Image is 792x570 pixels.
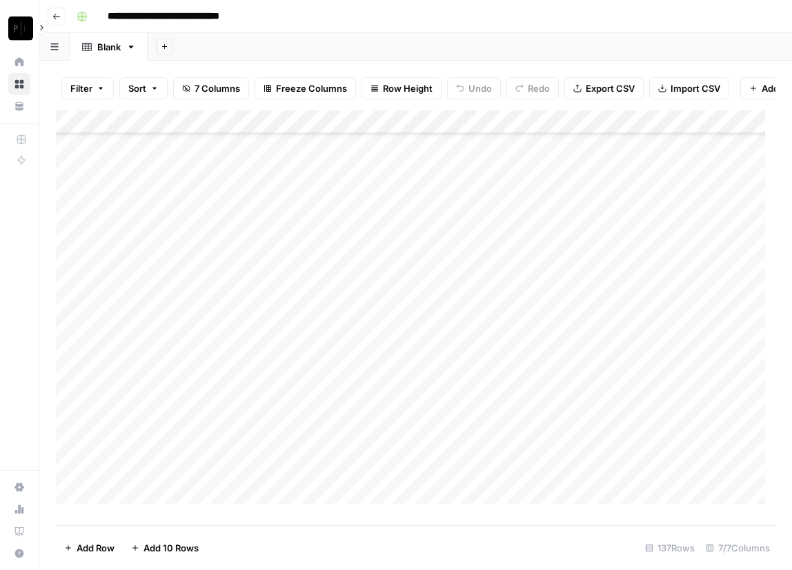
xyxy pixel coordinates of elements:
button: Row Height [362,77,442,99]
button: 7 Columns [173,77,249,99]
span: Import CSV [671,81,720,95]
a: Your Data [8,95,30,117]
span: Add Row [77,541,115,555]
span: Add 10 Rows [143,541,199,555]
button: Filter [61,77,114,99]
span: Undo [468,81,492,95]
button: Add 10 Rows [123,537,207,559]
button: Workspace: Paragon Intel - Copyediting [8,11,30,46]
button: Add Row [56,537,123,559]
a: Home [8,51,30,73]
button: Undo [447,77,501,99]
a: Usage [8,498,30,520]
a: Settings [8,476,30,498]
a: Learning Hub [8,520,30,542]
div: 137 Rows [640,537,700,559]
div: 7/7 Columns [700,537,775,559]
span: Redo [528,81,550,95]
span: 7 Columns [195,81,240,95]
button: Sort [119,77,168,99]
button: Freeze Columns [255,77,356,99]
span: Export CSV [586,81,635,95]
button: Redo [506,77,559,99]
span: Sort [128,81,146,95]
span: Freeze Columns [276,81,347,95]
a: Browse [8,73,30,95]
button: Help + Support [8,542,30,564]
span: Row Height [383,81,433,95]
div: Blank [97,40,121,54]
button: Export CSV [564,77,644,99]
a: Blank [70,33,148,61]
button: Import CSV [649,77,729,99]
span: Filter [70,81,92,95]
img: Paragon Intel - Copyediting Logo [8,16,33,41]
